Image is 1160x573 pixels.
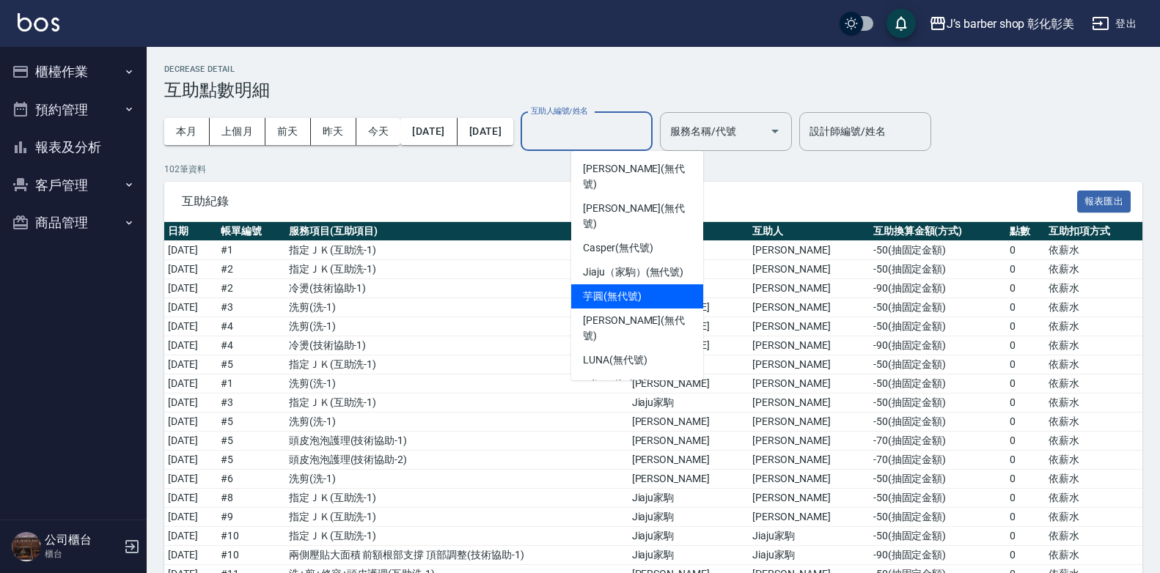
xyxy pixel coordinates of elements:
td: 0 [1006,508,1046,527]
td: 依薪水 [1045,432,1142,451]
td: # 5 [217,355,285,374]
td: -50 ( 抽固定金額 ) [870,508,1006,527]
button: 商品管理 [6,204,141,242]
td: # 9 [217,508,285,527]
img: Person [12,532,41,561]
td: [PERSON_NAME] [628,470,749,489]
td: 指定ＪＫ ( 互助洗-1 ) [285,260,628,279]
td: 指定ＪＫ ( 互助洗-1 ) [285,527,628,546]
td: # 1 [217,374,285,393]
td: [DATE] [164,355,217,374]
p: 102 筆資料 [164,163,1142,176]
td: [PERSON_NAME] [749,260,870,279]
td: -70 ( 抽固定金額 ) [870,451,1006,470]
td: 依薪水 [1045,489,1142,508]
td: 0 [1006,527,1046,546]
td: [DATE] [164,451,217,470]
td: 依薪水 [1045,336,1142,355]
td: 依薪水 [1045,355,1142,374]
td: 依薪水 [1045,451,1142,470]
div: J’s barber shop 彰化彰美 [947,15,1074,33]
h5: 公司櫃台 [45,533,120,547]
td: 洗剪 ( 洗-1 ) [285,317,628,336]
button: 客戶管理 [6,166,141,204]
td: 0 [1006,241,1046,260]
td: [PERSON_NAME] [749,489,870,508]
span: [PERSON_NAME] (無代號) [583,161,691,192]
td: -70 ( 抽固定金額 ) [870,432,1006,451]
td: Jiaju家駒 [749,527,870,546]
td: [PERSON_NAME] [628,413,749,432]
td: # 10 [217,527,285,546]
td: -50 ( 抽固定金額 ) [870,260,1006,279]
td: [DATE] [164,432,217,451]
td: 冷燙 ( 技術協助-1 ) [285,279,628,298]
button: J’s barber shop 彰化彰美 [923,9,1080,39]
td: # 8 [217,489,285,508]
button: 昨天 [311,118,356,145]
td: -50 ( 抽固定金額 ) [870,298,1006,317]
button: 前天 [265,118,311,145]
td: -50 ( 抽固定金額 ) [870,413,1006,432]
button: 上個月 [210,118,265,145]
span: 互助紀錄 [182,194,1077,209]
h3: 互助點數明細 [164,80,1142,100]
td: 依薪水 [1045,317,1142,336]
p: 櫃台 [45,547,120,561]
button: 報表匯出 [1077,191,1131,213]
td: 0 [1006,279,1046,298]
button: Open [763,119,787,143]
td: # 10 [217,546,285,565]
td: 0 [1006,336,1046,355]
td: 依薪水 [1045,374,1142,393]
td: [PERSON_NAME] [749,317,870,336]
td: 0 [1006,432,1046,451]
img: Logo [18,13,59,32]
td: 依薪水 [1045,527,1142,546]
td: 頭皮泡泡護理 ( 技術協助-1 ) [285,432,628,451]
td: 0 [1006,355,1046,374]
td: Jiaju家駒 [628,393,749,413]
td: 洗剪 ( 洗-1 ) [285,413,628,432]
td: [PERSON_NAME] [749,355,870,374]
span: Jiaju（家駒） (無代號) [583,265,683,280]
td: [PERSON_NAME] [749,470,870,489]
td: -90 ( 抽固定金額 ) [870,279,1006,298]
td: 指定ＪＫ ( 互助洗-1 ) [285,355,628,374]
td: 洗剪 ( 洗-1 ) [285,470,628,489]
td: [PERSON_NAME] [749,374,870,393]
td: 依薪水 [1045,546,1142,565]
td: Jiaju家駒 [628,508,749,527]
th: 點數 [1006,222,1046,241]
td: [DATE] [164,527,217,546]
td: [PERSON_NAME] [628,451,749,470]
span: [PERSON_NAME] (無代號) [583,201,691,232]
button: 今天 [356,118,401,145]
td: [DATE] [164,489,217,508]
th: 帳單編號 [217,222,285,241]
td: Jiaju家駒 [628,527,749,546]
td: [DATE] [164,279,217,298]
td: # 4 [217,317,285,336]
button: 報表及分析 [6,128,141,166]
td: [PERSON_NAME] [749,451,870,470]
td: 依薪水 [1045,508,1142,527]
td: -50 ( 抽固定金額 ) [870,374,1006,393]
td: 0 [1006,470,1046,489]
td: 指定ＪＫ ( 互助洗-1 ) [285,393,628,413]
td: 指定ＪＫ ( 互助洗-1 ) [285,489,628,508]
td: [DATE] [164,393,217,413]
td: # 2 [217,279,285,298]
td: [DATE] [164,470,217,489]
td: [DATE] [164,260,217,279]
td: 頭皮泡泡護理 ( 技術協助-2 ) [285,451,628,470]
td: 兩側壓貼大面積 前額根部支撐 頂部調整 ( 技術協助-1 ) [285,546,628,565]
button: [DATE] [458,118,513,145]
button: 本月 [164,118,210,145]
td: [PERSON_NAME] [628,432,749,451]
td: # 1 [217,241,285,260]
th: 日期 [164,222,217,241]
td: 0 [1006,298,1046,317]
td: # 2 [217,260,285,279]
td: [PERSON_NAME] [749,413,870,432]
